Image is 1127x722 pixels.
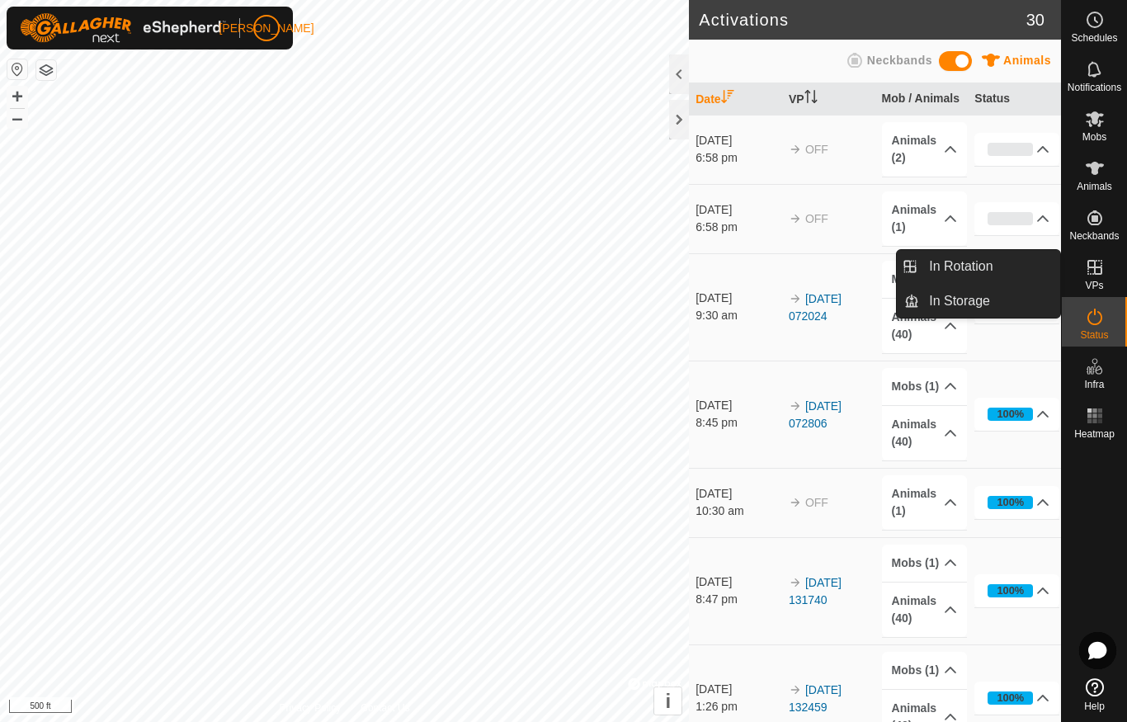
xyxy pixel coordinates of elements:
div: 0% [988,212,1033,225]
span: Animals [1077,182,1112,191]
img: arrow [789,496,802,509]
span: Status [1080,330,1108,340]
div: 10:30 am [696,503,780,520]
img: arrow [789,143,802,156]
div: 100% [988,496,1033,509]
p-accordion-header: Animals (40) [882,406,967,460]
span: Neckbands [1069,231,1119,241]
p-accordion-header: Mobs (1) [882,368,967,405]
span: Neckbands [867,54,932,67]
span: Schedules [1071,33,1117,43]
span: In Storage [929,291,990,311]
span: i [665,690,671,712]
span: VPs [1085,281,1103,290]
span: OFF [805,212,828,225]
span: OFF [805,143,828,156]
div: 8:45 pm [696,414,780,432]
p-accordion-header: Mobs (1) [882,652,967,689]
div: [DATE] [696,132,780,149]
p-accordion-header: Animals (1) [882,191,967,246]
img: arrow [789,212,802,225]
span: Help [1084,701,1105,711]
th: Date [689,83,782,116]
div: 0% [988,143,1033,156]
img: arrow [789,576,802,589]
a: Help [1062,672,1127,718]
div: 6:58 pm [696,149,780,167]
div: [DATE] [696,397,780,414]
button: Map Layers [36,60,56,80]
a: [DATE] 072024 [789,292,842,323]
p-accordion-header: Animals (2) [882,122,967,177]
div: 100% [988,691,1033,705]
button: – [7,108,27,128]
a: [DATE] 072806 [789,399,842,430]
li: In Storage [897,285,1060,318]
button: i [654,687,681,715]
p-accordion-header: 0% [974,133,1059,166]
span: Animals [1003,54,1051,67]
div: [DATE] [696,573,780,591]
th: Mob / Animals [875,83,969,116]
span: [PERSON_NAME] [219,20,314,37]
img: arrow [789,399,802,413]
div: [DATE] [696,290,780,307]
a: In Rotation [919,250,1060,283]
p-accordion-header: 100% [974,486,1059,519]
button: + [7,87,27,106]
span: Mobs [1082,132,1106,142]
p-accordion-header: 0% [974,202,1059,235]
p-accordion-header: 100% [974,682,1059,715]
button: Reset Map [7,59,27,79]
p-sorticon: Activate to sort [804,92,818,106]
a: Contact Us [361,701,409,715]
div: 100% [997,690,1024,705]
span: Heatmap [1074,429,1115,439]
div: [DATE] [696,485,780,503]
div: 6:58 pm [696,219,780,236]
a: [DATE] 131740 [789,576,842,606]
div: [DATE] [696,201,780,219]
p-accordion-header: Animals (1) [882,475,967,530]
img: arrow [789,683,802,696]
div: 9:30 am [696,307,780,324]
p-accordion-header: 100% [974,398,1059,431]
li: In Rotation [897,250,1060,283]
p-sorticon: Activate to sort [721,92,734,106]
div: 100% [997,494,1024,510]
div: 1:26 pm [696,698,780,715]
img: Gallagher Logo [20,13,226,43]
span: 30 [1026,7,1044,32]
div: 100% [988,584,1033,597]
th: VP [782,83,875,116]
h2: Activations [699,10,1026,30]
span: In Rotation [929,257,993,276]
div: [DATE] [696,681,780,698]
span: Infra [1084,380,1104,389]
p-accordion-header: Animals (40) [882,299,967,353]
a: [DATE] 132459 [789,683,842,714]
p-accordion-header: Animals (40) [882,583,967,637]
p-accordion-header: Mobs (1) [882,261,967,298]
img: arrow [789,292,802,305]
div: 100% [997,583,1024,598]
a: Privacy Policy [280,701,342,715]
p-accordion-header: 100% [974,574,1059,607]
span: Notifications [1068,83,1121,92]
div: 100% [988,408,1033,421]
div: 8:47 pm [696,591,780,608]
th: Status [968,83,1061,116]
span: OFF [805,496,828,509]
div: 100% [997,406,1024,422]
a: In Storage [919,285,1060,318]
p-accordion-header: Mobs (1) [882,545,967,582]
